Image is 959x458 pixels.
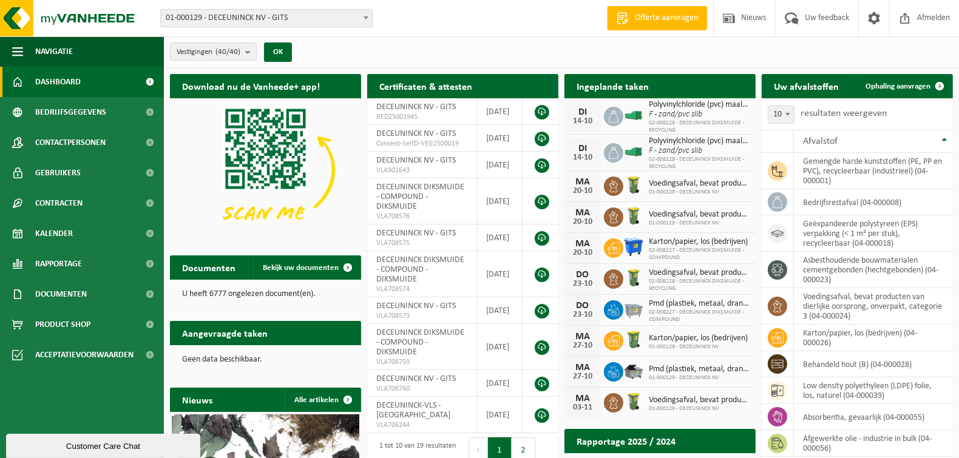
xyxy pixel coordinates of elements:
[35,97,106,127] span: Bedrijfsgegevens
[376,285,468,294] span: VLA708574
[649,299,750,309] span: Pmd (plastiek, metaal, drankkartons) (bedrijven)
[649,405,750,413] span: 01-000129 - DECEUNINCK NV
[649,179,750,189] span: Voedingsafval, bevat producten van dierlijke oorsprong, onverpakt, categorie 3
[35,188,83,218] span: Contracten
[285,388,360,412] a: Alle artikelen
[564,429,688,453] h2: Rapportage 2025 / 2024
[571,117,595,126] div: 14-10
[478,178,523,224] td: [DATE]
[794,252,953,288] td: asbesthoudende bouwmaterialen cementgebonden (hechtgebonden) (04-000023)
[649,247,750,261] span: 02-008227 - DECEUNINCK DIKSMUIDE - COMPOUND
[35,67,81,97] span: Dashboard
[376,384,468,394] span: VLA706760
[571,107,595,117] div: DI
[571,363,595,372] div: MA
[263,264,339,272] span: Bekijk uw documenten
[376,112,468,122] span: RED25001945
[571,394,595,403] div: MA
[571,239,595,249] div: MA
[649,374,750,382] span: 01-000129 - DECEUNINCK NV
[478,125,523,152] td: [DATE]
[623,391,644,412] img: WB-0140-HPE-GN-50
[571,280,595,288] div: 23-10
[623,237,644,257] img: WB-1100-HPE-BE-01
[794,189,953,215] td: bedrijfsrestafval (04-000008)
[478,370,523,397] td: [DATE]
[376,103,456,112] span: DECEUNINCK NV - GITS
[376,420,468,430] span: VLA706244
[649,334,748,343] span: Karton/papier, los (bedrijven)
[623,110,644,121] img: HK-XO-16-GN-00
[571,342,595,350] div: 27-10
[35,279,87,309] span: Documenten
[376,166,468,175] span: VLA901643
[794,404,953,430] td: absorbentia, gevaarlijk (04-000055)
[649,220,750,227] span: 01-000129 - DECEUNINCK NV
[376,328,464,357] span: DECEUNINCK DIKSMUIDE - COMPOUND - DIKSMUIDE
[794,351,953,377] td: behandeld hout (B) (04-000028)
[35,218,73,249] span: Kalender
[376,301,456,311] span: DECEUNINCK NV - GITS
[215,48,240,56] count: (40/40)
[649,278,750,292] span: 02-008228 - DECEUNINCK DIKSMUIDE - RECYCLING
[376,401,450,420] span: DECEUNINCK-VLS - [GEOGRAPHIC_DATA]
[649,210,750,220] span: Voedingsafval, bevat producten van dierlijke oorsprong, onverpakt, categorie 3
[253,255,360,280] a: Bekijk uw documenten
[571,301,595,311] div: DO
[170,255,248,279] h2: Documenten
[649,309,750,323] span: 02-008227 - DECEUNINCK DIKSMUIDE - COMPOUND
[632,12,701,24] span: Offerte aanvragen
[376,139,468,149] span: Consent-SelfD-VEG2500019
[571,372,595,381] div: 27-10
[170,321,280,345] h2: Aangevraagde taken
[170,388,225,411] h2: Nieuws
[623,360,644,381] img: WB-5000-GAL-GY-01
[35,36,73,67] span: Navigatie
[376,212,468,221] span: VLA708576
[794,288,953,325] td: voedingsafval, bevat producten van dierlijke oorsprong, onverpakt, categorie 3 (04-000024)
[571,177,595,187] div: MA
[623,298,644,319] img: WB-2500-GAL-GY-01
[762,74,851,98] h2: Uw afvalstoffen
[571,249,595,257] div: 20-10
[649,189,750,196] span: 01-000129 - DECEUNINCK NV
[478,251,523,297] td: [DATE]
[367,74,484,98] h2: Certificaten & attesten
[794,325,953,351] td: karton/papier, los (bedrijven) (04-000026)
[376,156,456,165] span: DECEUNINCK NV - GITS
[623,206,644,226] img: WB-0140-HPE-GN-50
[6,431,203,458] iframe: chat widget
[478,297,523,324] td: [DATE]
[35,158,81,188] span: Gebruikers
[35,340,134,370] span: Acceptatievoorwaarden
[478,224,523,251] td: [DATE]
[649,100,750,110] span: Polyvinylchloride (pvc) maalgoed 0 -1 mm
[35,309,90,340] span: Product Shop
[564,74,661,98] h2: Ingeplande taken
[376,311,468,321] span: VLA708573
[376,238,468,248] span: VLA708575
[794,153,953,189] td: gemengde harde kunststoffen (PE, PP en PVC), recycleerbaar (industrieel) (04-000001)
[376,129,456,138] span: DECEUNINCK NV - GITS
[794,377,953,404] td: low density polyethyleen (LDPE) folie, los, naturel (04-000039)
[571,208,595,218] div: MA
[571,403,595,412] div: 03-11
[794,430,953,457] td: afgewerkte olie - industrie in bulk (04-000056)
[478,98,523,125] td: [DATE]
[478,152,523,178] td: [DATE]
[649,110,702,119] i: F - zand/pvc slib
[177,43,240,61] span: Vestigingen
[649,396,750,405] span: Voedingsafval, bevat producten van dierlijke oorsprong, onverpakt, categorie 3
[649,237,750,247] span: Karton/papier, los (bedrijven)
[571,311,595,319] div: 23-10
[856,74,952,98] a: Ophaling aanvragen
[571,144,595,153] div: DI
[607,6,707,30] a: Offerte aanvragen
[160,9,373,27] span: 01-000129 - DECEUNINCK NV - GITS
[478,397,523,433] td: [DATE]
[376,229,456,238] span: DECEUNINCK NV - GITS
[649,156,750,170] span: 02-008228 - DECEUNINCK DIKSMUIDE - RECYCLING
[803,136,838,146] span: Afvalstof
[571,153,595,162] div: 14-10
[623,329,644,350] img: WB-0240-HPE-GN-50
